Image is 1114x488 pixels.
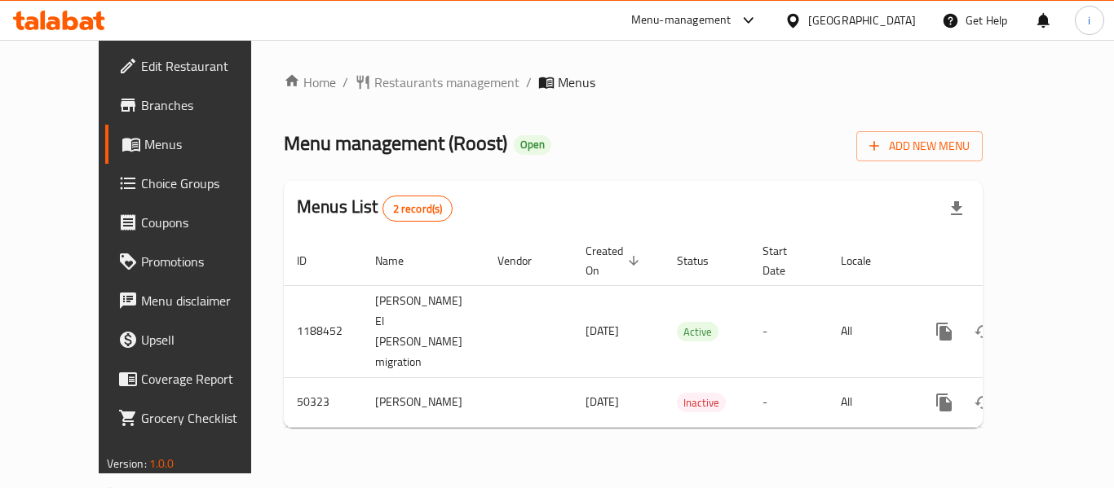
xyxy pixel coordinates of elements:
button: Change Status [964,312,1003,351]
a: Coverage Report [105,359,285,398]
td: 1188452 [284,285,362,377]
a: Grocery Checklist [105,398,285,437]
a: Home [284,73,336,92]
span: 1.0.0 [149,453,175,474]
div: Open [514,135,551,155]
span: Restaurants management [374,73,519,92]
span: Open [514,138,551,152]
td: - [749,285,828,377]
li: / [526,73,532,92]
td: 50323 [284,377,362,427]
span: Coupons [141,213,272,232]
span: i [1088,11,1090,29]
span: Vendor [497,251,553,270]
td: [PERSON_NAME] El [PERSON_NAME] migration [362,285,484,377]
span: Version: [107,453,147,474]
span: [DATE] [586,320,619,341]
div: Active [677,322,718,341]
td: [PERSON_NAME] [362,377,484,427]
span: Inactive [677,393,726,412]
h2: Menus List [297,195,453,222]
li: / [343,73,348,92]
div: Inactive [677,393,726,412]
span: Edit Restaurant [141,56,272,76]
span: Start Date [763,241,808,280]
button: Change Status [964,383,1003,422]
span: Upsell [141,330,272,350]
span: Branches [141,95,272,115]
button: Add New Menu [856,131,983,161]
td: All [828,285,912,377]
a: Edit Restaurant [105,46,285,86]
span: [DATE] [586,391,619,412]
th: Actions [912,236,1094,286]
a: Choice Groups [105,164,285,203]
a: Branches [105,86,285,125]
button: more [925,312,964,351]
table: enhanced table [284,236,1094,428]
nav: breadcrumb [284,73,983,92]
a: Coupons [105,203,285,242]
span: Status [677,251,730,270]
div: Export file [937,189,976,228]
div: Menu-management [631,11,732,30]
button: more [925,383,964,422]
td: - [749,377,828,427]
span: Choice Groups [141,174,272,193]
span: Menus [144,134,272,154]
a: Promotions [105,242,285,281]
div: [GEOGRAPHIC_DATA] [808,11,916,29]
span: Promotions [141,252,272,271]
a: Menu disclaimer [105,281,285,320]
span: Menus [558,73,595,92]
span: Created On [586,241,644,280]
a: Restaurants management [355,73,519,92]
span: Name [375,251,425,270]
span: Locale [841,251,892,270]
span: 2 record(s) [383,201,453,217]
td: All [828,377,912,427]
span: ID [297,251,328,270]
a: Upsell [105,320,285,359]
span: Active [677,323,718,341]
div: Total records count [382,196,453,222]
a: Menus [105,125,285,164]
span: Menu disclaimer [141,291,272,310]
span: Menu management ( Roost ) [284,125,507,161]
span: Grocery Checklist [141,408,272,428]
span: Coverage Report [141,369,272,389]
span: Add New Menu [869,136,970,156]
